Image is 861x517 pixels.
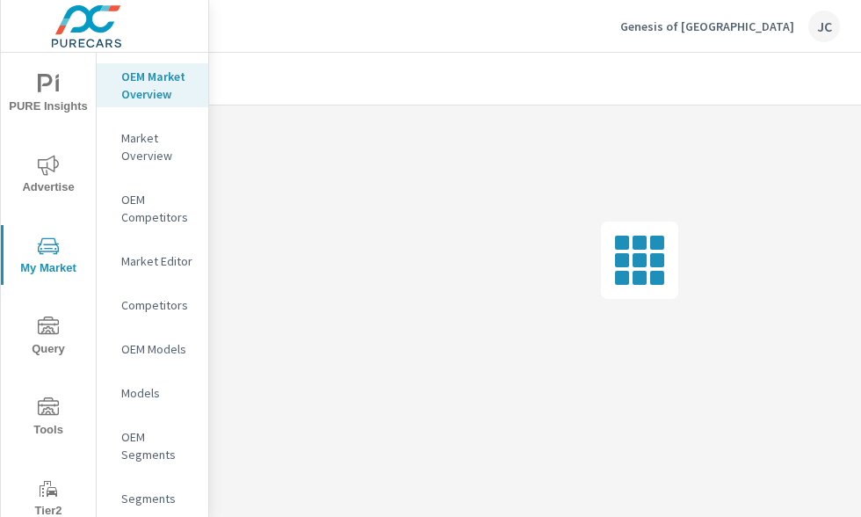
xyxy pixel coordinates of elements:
[6,74,90,117] span: PURE Insights
[6,236,90,279] span: My Market
[808,11,840,42] div: JC
[97,424,208,468] div: OEM Segments
[121,340,194,358] p: OEM Models
[121,428,194,463] p: OEM Segments
[121,384,194,402] p: Models
[6,397,90,441] span: Tools
[121,191,194,226] p: OEM Competitors
[97,336,208,362] div: OEM Models
[121,68,194,103] p: OEM Market Overview
[6,317,90,360] span: Query
[620,18,794,34] p: Genesis of [GEOGRAPHIC_DATA]
[97,485,208,512] div: Segments
[97,248,208,274] div: Market Editor
[121,490,194,507] p: Segments
[121,129,194,164] p: Market Overview
[97,380,208,406] div: Models
[97,186,208,230] div: OEM Competitors
[97,125,208,169] div: Market Overview
[97,292,208,318] div: Competitors
[97,63,208,107] div: OEM Market Overview
[121,252,194,270] p: Market Editor
[6,155,90,198] span: Advertise
[121,296,194,314] p: Competitors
